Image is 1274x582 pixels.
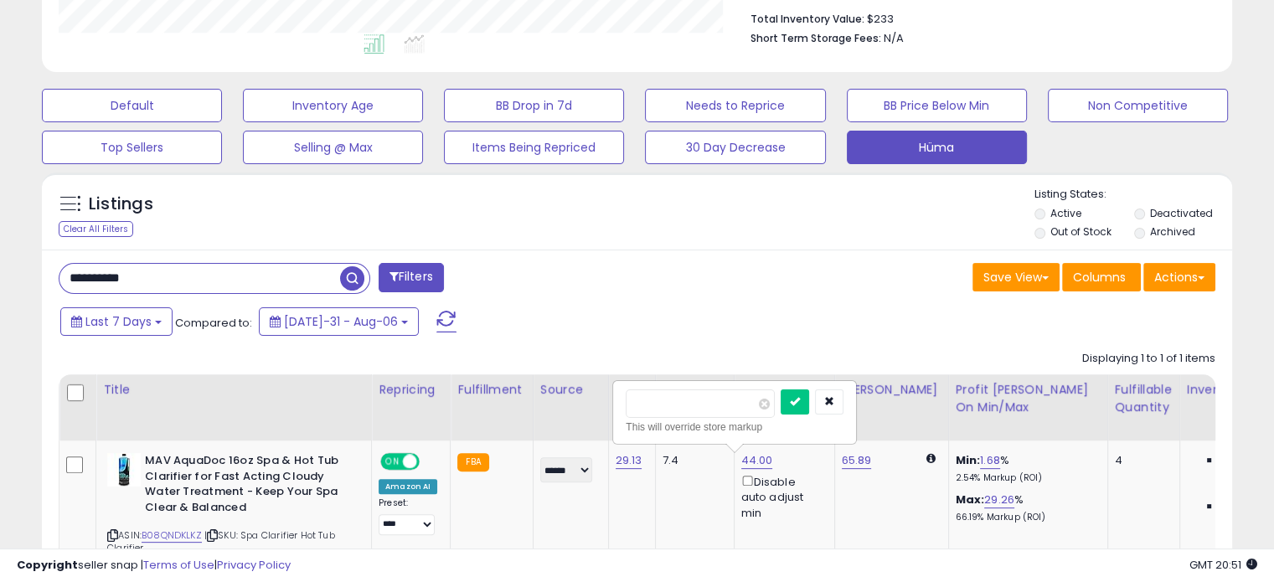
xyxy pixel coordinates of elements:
[956,492,1095,523] div: %
[243,89,423,122] button: Inventory Age
[663,453,721,468] div: 7.4
[616,452,642,469] a: 29.13
[1115,381,1173,416] div: Fulfillable Quantity
[1048,89,1228,122] button: Non Competitive
[540,381,601,399] div: Source
[956,453,1095,484] div: %
[533,374,608,440] th: CSV column name: cust_attr_1_Source
[42,89,222,122] button: Default
[1050,206,1081,220] label: Active
[645,131,825,164] button: 30 Day Decrease
[956,492,985,507] b: Max:
[956,381,1101,416] div: Profit [PERSON_NAME] on Min/Max
[60,307,173,336] button: Last 7 Days
[379,263,444,292] button: Filters
[884,30,904,46] span: N/A
[444,131,624,164] button: Items Being Repriced
[243,131,423,164] button: Selling @ Max
[417,455,444,469] span: OFF
[1073,269,1126,286] span: Columns
[145,453,348,519] b: MAV AquaDoc 16oz Spa & Hot Tub Clarifier for Fast Acting Cloudy Water Treatment - Keep Your Spa C...
[847,89,1027,122] button: BB Price Below Min
[750,8,1203,28] li: $233
[741,452,773,469] a: 44.00
[956,452,981,468] b: Min:
[842,381,941,399] div: [PERSON_NAME]
[175,315,252,331] span: Compared to:
[284,313,398,330] span: [DATE]-31 - Aug-06
[42,131,222,164] button: Top Sellers
[107,528,335,554] span: | SKU: Spa Clarifier Hot Tub Clarifier
[626,419,843,435] div: This will override store markup
[750,12,864,26] b: Total Inventory Value:
[143,557,214,573] a: Terms of Use
[750,31,881,45] b: Short Term Storage Fees:
[1034,187,1232,203] p: Listing States:
[17,557,78,573] strong: Copyright
[948,374,1107,440] th: The percentage added to the cost of goods (COGS) that forms the calculator for Min & Max prices.
[457,453,488,471] small: FBA
[956,472,1095,484] p: 2.54% Markup (ROI)
[1115,453,1167,468] div: 4
[142,528,202,543] a: B08QNDKLKZ
[379,497,437,535] div: Preset:
[1149,224,1194,239] label: Archived
[980,452,1000,469] a: 1.68
[1082,351,1215,367] div: Displaying 1 to 1 of 1 items
[972,263,1060,291] button: Save View
[645,89,825,122] button: Needs to Reprice
[259,307,419,336] button: [DATE]-31 - Aug-06
[217,557,291,573] a: Privacy Policy
[89,193,153,216] h5: Listings
[1189,557,1257,573] span: 2025-08-14 20:51 GMT
[103,381,364,399] div: Title
[984,492,1014,508] a: 29.26
[379,381,443,399] div: Repricing
[457,381,525,399] div: Fulfillment
[1050,224,1112,239] label: Out of Stock
[444,89,624,122] button: BB Drop in 7d
[17,558,291,574] div: seller snap | |
[956,512,1095,523] p: 66.19% Markup (ROI)
[382,455,403,469] span: ON
[842,452,872,469] a: 65.89
[1143,263,1215,291] button: Actions
[847,131,1027,164] button: Hüma
[1149,206,1212,220] label: Deactivated
[85,313,152,330] span: Last 7 Days
[59,221,133,237] div: Clear All Filters
[107,453,141,487] img: 41Ox1WwrCwL._SL40_.jpg
[741,472,822,521] div: Disable auto adjust min
[379,479,437,494] div: Amazon AI
[1062,263,1141,291] button: Columns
